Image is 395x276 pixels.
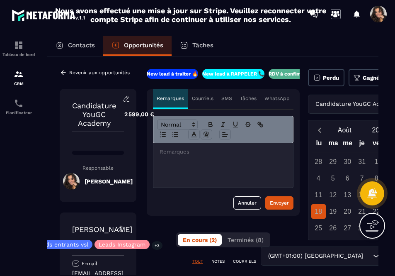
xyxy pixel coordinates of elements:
p: NOTES [211,259,225,264]
p: Contacts [68,42,95,49]
div: 21 [355,204,369,219]
p: +3 [152,241,162,250]
p: Remarques [157,95,184,102]
div: 12 [326,188,340,202]
button: Perdu [308,69,344,86]
button: En cours (2) [178,234,222,246]
h5: [PERSON_NAME] [85,178,133,185]
a: Tâches [172,36,222,56]
div: 31 [355,154,369,169]
a: Opportunités [103,36,172,56]
a: formationformationTableau de bord [2,34,35,63]
button: Annuler [233,196,261,210]
button: Previous month [312,125,327,136]
div: 8 [369,171,384,186]
p: Opportunités [124,42,163,49]
div: 26 [326,221,340,235]
p: TOUT [192,259,203,264]
p: Planificateur [2,110,35,115]
p: Tâches [192,42,213,49]
a: [PERSON_NAME] [72,225,132,234]
p: Responsable [72,165,124,171]
div: 27 [340,221,355,235]
p: E-mail [82,260,97,267]
div: 6 [340,171,355,186]
button: Gagné [349,69,385,86]
div: 4 [311,171,326,186]
div: 29 [326,154,340,169]
p: Tableau de bord [2,52,35,57]
img: formation [14,40,24,50]
div: 5 [326,171,340,186]
div: 11 [311,188,326,202]
span: (GMT+01:00) [GEOGRAPHIC_DATA] [266,252,365,261]
button: Open months overlay [327,123,362,137]
div: 7 [355,171,369,186]
div: 20 [340,204,355,219]
p: leads entrants vsl [37,242,88,247]
span: Gagné [363,75,380,81]
p: SMS [221,95,232,102]
a: schedulerschedulerPlanificateur [2,92,35,121]
img: formation [14,69,24,79]
div: 1 [369,154,384,169]
div: 14 [355,188,369,202]
p: CRM [2,81,35,86]
div: Envoyer [270,199,289,207]
div: lu [312,137,326,152]
p: Leads Instagram [99,242,145,247]
button: Terminés (8) [223,234,269,246]
p: New lead à traiter 🔥 [147,71,198,77]
div: 19 [326,204,340,219]
div: 30 [340,154,355,169]
p: New lead à RAPPELER 📞 [202,71,264,77]
img: logo [12,7,86,22]
p: Courriels [192,95,213,102]
div: 18 [311,204,326,219]
div: ma [326,137,341,152]
p: 2 599,00 € [116,106,154,122]
div: je [355,137,369,152]
div: 28 [355,221,369,235]
h2: Nous avons effectué une mise à jour sur Stripe. Veuillez reconnecter votre compte Stripe afin de ... [55,6,327,24]
div: me [340,137,355,152]
input: Search for option [365,252,371,261]
a: formationformationCRM [2,63,35,92]
a: Contacts [47,36,103,56]
div: 13 [340,188,355,202]
div: 28 [311,154,326,169]
span: En cours (2) [183,237,217,243]
p: WhatsApp [264,95,290,102]
button: Envoyer [265,196,293,210]
img: scheduler [14,98,24,108]
div: Search for option [261,247,385,266]
div: 25 [311,221,326,235]
p: Revenir aux opportunités [69,70,130,76]
div: ve [369,137,384,152]
p: COURRIELS [233,259,256,264]
p: Candidature YouGC Academy [72,101,116,127]
span: Terminés (8) [228,237,264,243]
p: RDV à confimer ❓ [269,71,313,77]
p: Tâches [240,95,257,102]
span: Perdu [323,75,339,81]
